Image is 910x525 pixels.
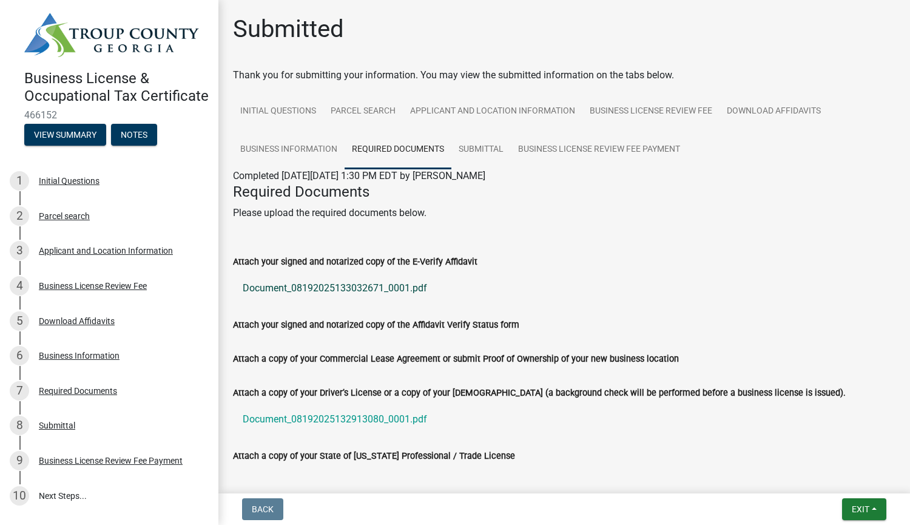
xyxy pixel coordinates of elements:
h4: Business License & Occupational Tax Certificate [24,70,209,105]
wm-modal-confirm: Summary [24,131,106,141]
div: Submittal [39,421,75,430]
div: 10 [10,486,29,506]
button: Notes [111,124,157,146]
a: Business License Review Fee [582,92,720,131]
div: Required Documents [39,387,117,395]
img: Troup County, Georgia [24,13,199,57]
label: Attach a copy of your Driver’s License or a copy of your [DEMOGRAPHIC_DATA] (a background check w... [233,389,846,398]
h4: Required Documents [233,183,895,201]
a: Parcel search [323,92,403,131]
div: Initial Questions [39,177,99,185]
div: Applicant and Location Information [39,246,173,255]
div: Thank you for submitting your information. You may view the submitted information on the tabs below. [233,68,895,83]
a: Applicant and Location Information [403,92,582,131]
div: Download Affidavits [39,317,115,325]
label: Attach your signed and notarized copy of the E-Verify Affidavit [233,258,477,266]
div: Business License Review Fee [39,282,147,290]
span: 466152 [24,109,194,121]
div: Parcel search [39,212,90,220]
div: 7 [10,381,29,401]
label: Attach a copy of your Commercial Lease Agreement or submit Proof of Ownership of your new busines... [233,355,679,364]
a: Initial Questions [233,92,323,131]
button: Exit [842,498,886,520]
div: 8 [10,416,29,435]
label: Attach a copy of your State of [US_STATE] Professional / Trade License [233,452,515,461]
p: Please upload the required documents below. [233,206,895,220]
div: 6 [10,346,29,365]
div: 4 [10,276,29,296]
a: Document_08192025132913080_0001.pdf [233,405,895,434]
span: Exit [852,504,869,514]
div: Business License Review Fee Payment [39,456,183,465]
h1: Submitted [233,15,344,44]
wm-modal-confirm: Notes [111,131,157,141]
div: 9 [10,451,29,470]
div: 1 [10,171,29,191]
div: 5 [10,311,29,331]
a: Business License Review Fee Payment [511,130,687,169]
div: Business Information [39,351,120,360]
div: 2 [10,206,29,226]
a: Business Information [233,130,345,169]
button: View Summary [24,124,106,146]
span: Completed [DATE][DATE] 1:30 PM EDT by [PERSON_NAME] [233,170,485,181]
button: Back [242,498,283,520]
a: Submittal [451,130,511,169]
span: Back [252,504,274,514]
a: Download Affidavits [720,92,828,131]
div: 3 [10,241,29,260]
a: Required Documents [345,130,451,169]
a: Document_08192025133032671_0001.pdf [233,274,895,303]
label: Attach your signed and notarized copy of the Affidavit Verify Status form [233,321,519,330]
